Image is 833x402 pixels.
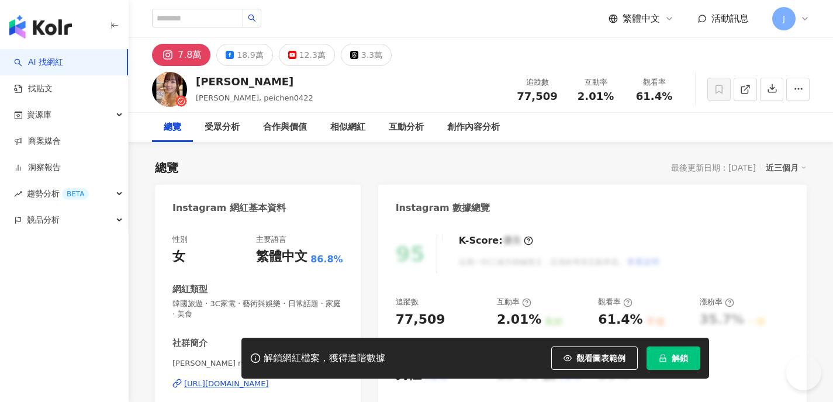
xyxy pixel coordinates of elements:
[178,47,202,63] div: 7.8萬
[14,162,61,174] a: 洞察報告
[515,77,559,88] div: 追蹤數
[783,12,785,25] span: J
[172,379,343,389] a: [URL][DOMAIN_NAME]
[517,90,557,102] span: 77,509
[551,346,638,370] button: 觀看圖表範例
[248,14,256,22] span: search
[27,207,60,233] span: 競品分析
[396,202,490,214] div: Instagram 數據總覽
[299,47,326,63] div: 12.3萬
[396,297,419,307] div: 追蹤數
[237,47,263,63] div: 18.9萬
[396,311,445,329] div: 77,509
[172,202,286,214] div: Instagram 網紅基本資料
[152,44,210,66] button: 7.8萬
[14,83,53,95] a: 找貼文
[279,44,335,66] button: 12.3萬
[766,160,807,175] div: 近三個月
[263,120,307,134] div: 合作與價值
[310,253,343,266] span: 86.8%
[341,44,392,66] button: 3.3萬
[711,13,749,24] span: 活動訊息
[256,234,286,245] div: 主要語言
[264,352,385,365] div: 解鎖網紅檔案，獲得進階數據
[632,77,676,88] div: 觀看率
[196,74,313,89] div: [PERSON_NAME]
[172,299,343,320] span: 韓國旅遊 · 3C家電 · 藝術與娛樂 · 日常話題 · 家庭 · 美食
[576,354,625,363] span: 觀看圖表範例
[172,283,208,296] div: 網紅類型
[196,93,313,102] span: [PERSON_NAME], peichen0422
[205,120,240,134] div: 受眾分析
[647,346,700,370] button: 解鎖
[671,163,756,172] div: 最後更新日期：[DATE]
[9,15,72,39] img: logo
[14,57,63,68] a: searchAI 找網紅
[330,120,365,134] div: 相似網紅
[623,12,660,25] span: 繁體中文
[573,77,618,88] div: 互動率
[578,91,614,102] span: 2.01%
[447,120,500,134] div: 創作內容分析
[155,160,178,176] div: 總覽
[459,234,533,247] div: K-Score :
[172,234,188,245] div: 性別
[216,44,272,66] button: 18.9萬
[636,91,672,102] span: 61.4%
[27,102,51,128] span: 資源庫
[389,120,424,134] div: 互動分析
[152,72,187,107] img: KOL Avatar
[598,297,632,307] div: 觀看率
[164,120,181,134] div: 總覽
[14,136,61,147] a: 商案媒合
[700,297,734,307] div: 漲粉率
[361,47,382,63] div: 3.3萬
[62,188,89,200] div: BETA
[256,248,307,266] div: 繁體中文
[27,181,89,207] span: 趨勢分析
[497,297,531,307] div: 互動率
[172,248,185,266] div: 女
[184,379,269,389] div: [URL][DOMAIN_NAME]
[497,311,541,329] div: 2.01%
[598,311,642,329] div: 61.4%
[14,190,22,198] span: rise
